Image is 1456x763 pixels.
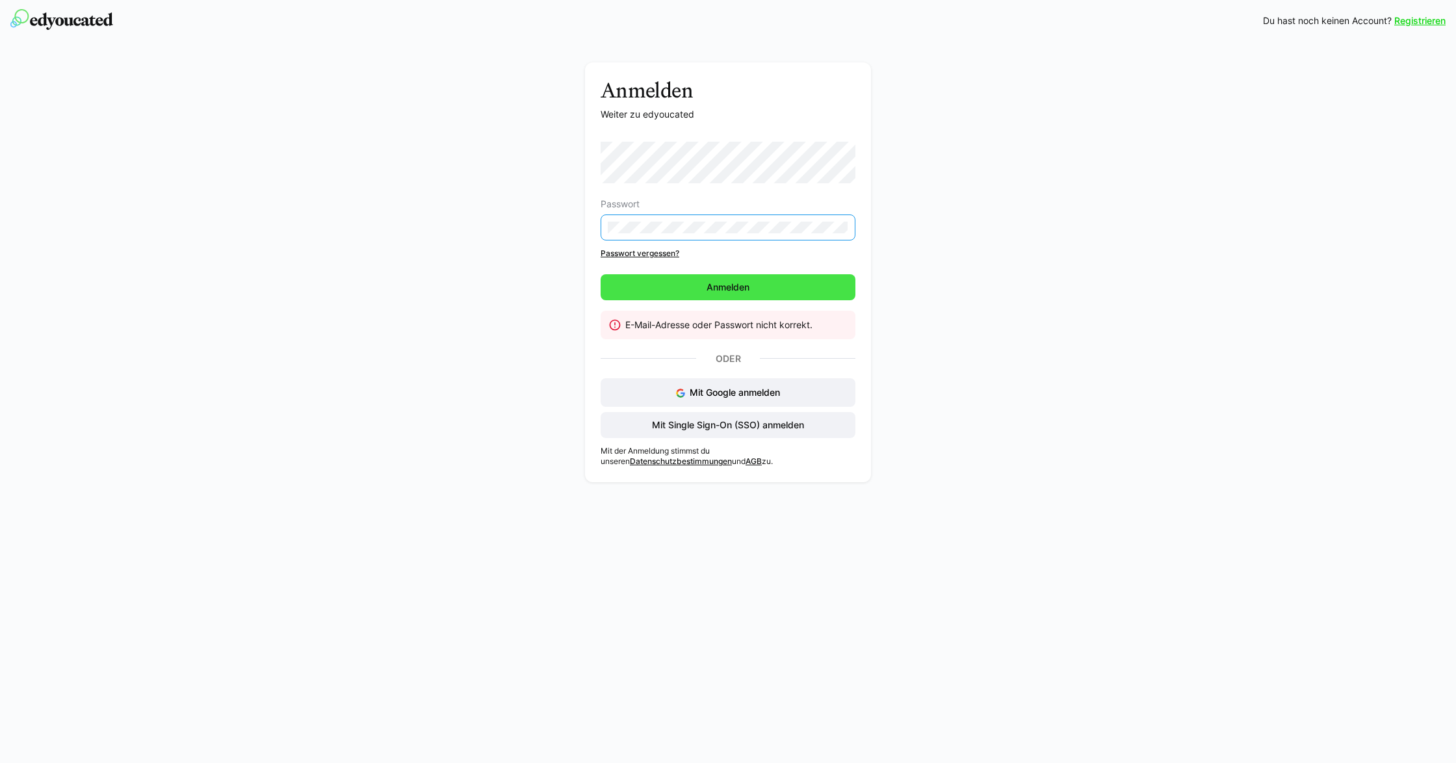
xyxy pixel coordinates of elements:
[650,419,806,432] span: Mit Single Sign-On (SSO) anmelden
[601,412,855,438] button: Mit Single Sign-On (SSO) anmelden
[1263,14,1392,27] span: Du hast noch keinen Account?
[10,9,113,30] img: edyoucated
[601,248,855,259] a: Passwort vergessen?
[696,350,760,368] p: Oder
[690,387,780,398] span: Mit Google anmelden
[601,274,855,300] button: Anmelden
[601,378,855,407] button: Mit Google anmelden
[601,199,640,209] span: Passwort
[625,318,845,331] div: E-Mail-Adresse oder Passwort nicht korrekt.
[630,456,732,466] a: Datenschutzbestimmungen
[746,456,762,466] a: AGB
[705,281,751,294] span: Anmelden
[1394,14,1446,27] a: Registrieren
[601,108,855,121] p: Weiter zu edyoucated
[601,446,855,467] p: Mit der Anmeldung stimmst du unseren und zu.
[601,78,855,103] h3: Anmelden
